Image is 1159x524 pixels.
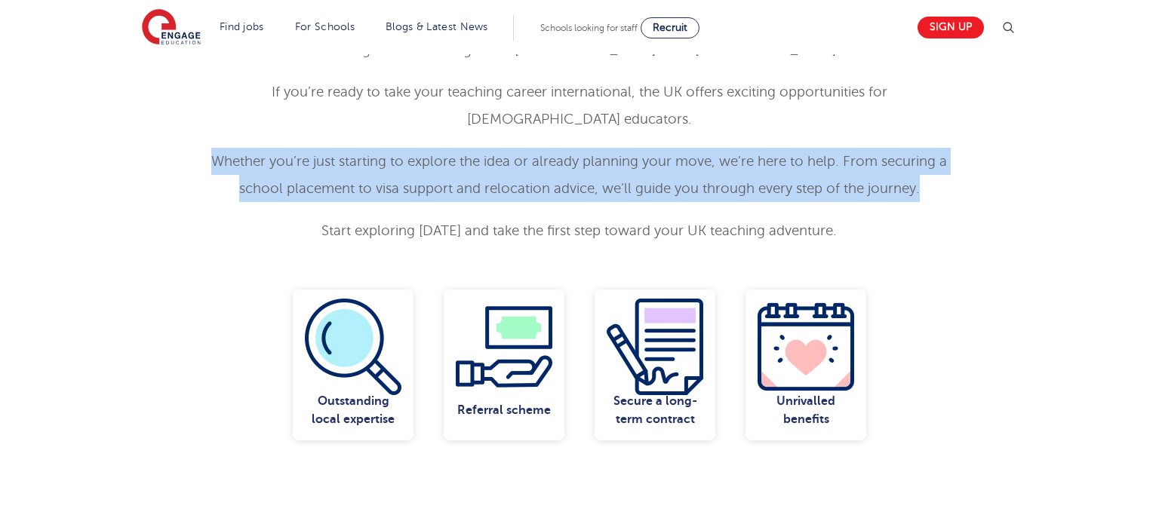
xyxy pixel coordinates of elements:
span: Start exploring [DATE] and take the first step toward your UK teaching adventure. [321,223,837,238]
a: Sign up [918,17,984,38]
a: For Schools [295,21,355,32]
a: Blogs & Latest News [386,21,488,32]
span: Recruit [653,22,687,33]
a: Recruit [641,17,699,38]
a: Find jobs [220,21,264,32]
span: Whether you’re just starting to explore the idea or already planning your move, we’re here to hel... [211,154,947,196]
div: Outstanding local expertise [305,392,401,428]
div: Referral scheme [456,392,552,428]
img: Engage Education [142,9,201,47]
span: Schools looking for staff [540,23,638,33]
div: Secure a long-term contract [607,392,703,428]
span: Thinking About teaching in the [GEOGRAPHIC_DATA] from [GEOGRAPHIC_DATA]? [316,42,843,57]
div: Unrivalled benefits [758,392,854,428]
span: If you’re ready to take your teaching career international, the UK offers exciting opportunities ... [272,84,887,127]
